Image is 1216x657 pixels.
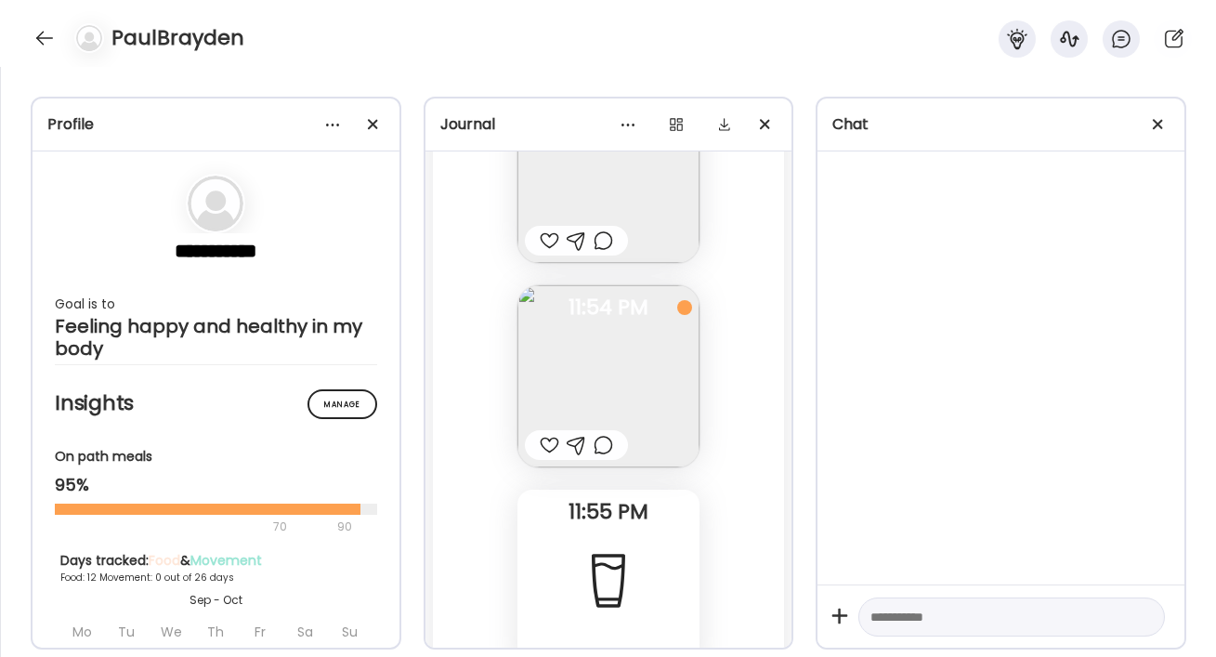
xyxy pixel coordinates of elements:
[517,299,700,316] span: 11:54 PM
[440,113,778,136] div: Journal
[55,447,377,466] div: On path meals
[149,551,180,570] span: Food
[55,315,377,360] div: Feeling happy and healthy in my body
[329,616,370,648] div: Su
[240,616,281,648] div: Fr
[832,113,1170,136] div: Chat
[106,616,147,648] div: Tu
[55,474,377,496] div: 95%
[150,616,191,648] div: We
[55,293,377,315] div: Goal is to
[517,504,700,520] span: 11:55 PM
[55,389,377,417] h2: Insights
[55,516,332,538] div: 70
[517,81,700,263] img: images%2FV1qzwTS9N1SvZbp3wSgTYDvEwJF3%2FZygBWsjbaJ9iMu9Q85sB%2F6wD8zViQ8pITj9a92Ijk_240
[335,516,354,538] div: 90
[60,571,371,585] div: Food: 12 Movement: 0 out of 26 days
[284,616,325,648] div: Sa
[76,25,102,51] img: bg-avatar-default.svg
[60,551,371,571] div: Days tracked: &
[190,551,262,570] span: Movement
[60,592,371,609] div: Sep - Oct
[188,176,243,231] img: bg-avatar-default.svg
[47,113,385,136] div: Profile
[111,23,244,53] h4: PaulBrayden
[307,389,377,419] div: Manage
[61,616,102,648] div: Mo
[517,285,700,467] img: images%2FV1qzwTS9N1SvZbp3wSgTYDvEwJF3%2FoRAnrL0nSpJYp9r7rBiI%2FPcVw6dl7AaFCey9BDgyk_240
[195,616,236,648] div: Th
